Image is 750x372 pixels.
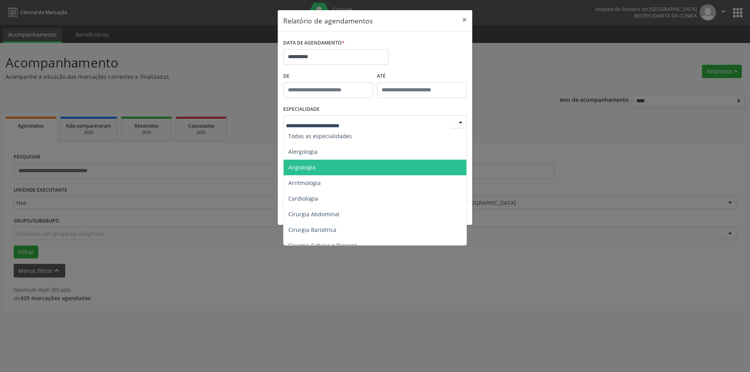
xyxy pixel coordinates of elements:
[288,210,339,218] span: Cirurgia Abdominal
[283,70,373,82] label: De
[457,10,472,29] button: Close
[288,195,318,202] span: Cardiologia
[288,179,321,187] span: Arritmologia
[288,132,352,140] span: Todas as especialidades
[288,226,336,233] span: Cirurgia Bariatrica
[283,16,373,26] h5: Relatório de agendamentos
[288,164,316,171] span: Angiologia
[288,148,318,155] span: Alergologia
[288,242,357,249] span: Cirurgia Cabeça e Pescoço
[377,70,467,82] label: ATÉ
[283,103,320,116] label: ESPECIALIDADE
[283,37,345,49] label: DATA DE AGENDAMENTO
